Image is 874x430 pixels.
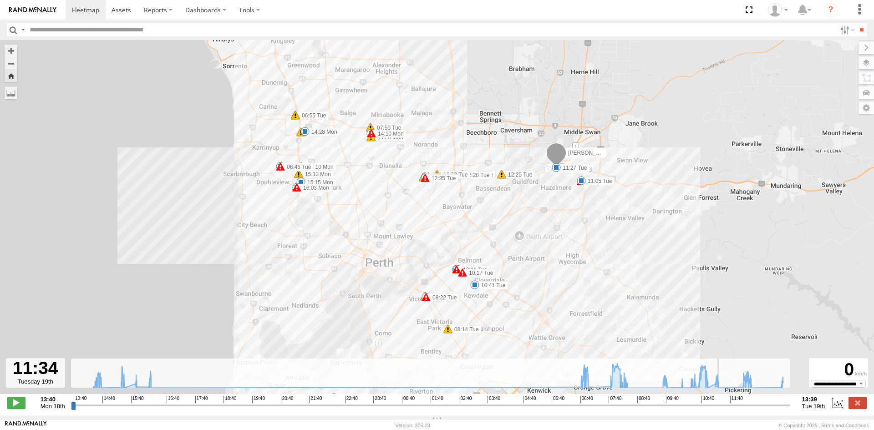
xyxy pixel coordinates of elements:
span: 18:40 [224,396,236,403]
label: Play/Stop [7,397,25,409]
strong: 13:39 [802,396,825,403]
label: 15:15 Mon [301,178,336,187]
span: 04:40 [523,396,536,403]
label: 12:35 Tue [425,174,458,182]
label: 07:50 Tue [371,124,404,132]
label: Close [849,397,867,409]
button: Zoom out [5,57,17,70]
label: Map Settings [859,101,874,114]
span: 08:40 [637,396,650,403]
span: 03:40 [488,396,500,403]
span: 23:40 [373,396,386,403]
span: 13:40 [74,396,86,403]
span: 09:40 [666,396,679,403]
label: 10:41 Tue [475,281,508,289]
i: ? [823,3,838,17]
div: 0 [810,359,867,380]
span: 20:40 [281,396,294,403]
label: 12:25 Tue [502,171,535,179]
span: 14:40 [102,396,115,403]
label: 15:10 Mon [301,163,336,171]
span: 05:40 [552,396,564,403]
span: Mon 18th Aug 2025 [41,403,65,410]
span: 02:40 [459,396,472,403]
span: 11:40 [730,396,743,403]
span: 15:40 [131,396,144,403]
div: Version: 305.03 [396,423,430,428]
label: 12:28 Tue [459,171,492,179]
label: 08:21 Tue [425,293,458,301]
label: 08:14 Tue [448,325,481,334]
span: 21:40 [309,396,322,403]
label: Search Query [19,23,26,36]
span: 17:40 [195,396,208,403]
label: 12:32 Tue [437,171,470,179]
label: 16:03 Mon [297,184,332,192]
div: 22 [577,177,586,186]
label: Measure [5,86,17,99]
div: © Copyright 2025 - [778,423,869,428]
span: 06:40 [580,396,593,403]
label: Search Filter Options [837,23,856,36]
label: 14:28 Mon [305,128,340,136]
span: 00:40 [402,396,415,403]
label: 12:28 Tue [462,171,496,179]
label: 11:27 Tue [556,164,589,172]
label: 11:05 Tue [581,177,615,185]
span: [PERSON_NAME] (new)Tech 1IJX358 [568,150,661,156]
a: Terms and Conditions [821,423,869,428]
span: 16:40 [167,396,179,403]
button: Zoom in [5,45,17,57]
label: 06:55 Tue [295,111,329,120]
div: Brendan Sinclair [765,3,791,17]
label: 15:13 Mon [299,170,334,178]
label: 10:17 Tue [462,269,496,277]
a: Visit our Website [5,421,47,430]
label: 08:22 Tue [426,293,459,302]
label: 12:33 Tue [423,173,457,182]
span: 19:40 [252,396,265,403]
span: 01:40 [431,396,443,403]
span: 22:40 [345,396,358,403]
label: 06:46 Tue [280,163,314,171]
span: Tue 19th Aug 2025 [802,403,825,410]
strong: 13:40 [41,396,65,403]
label: 10:11 Tue [457,266,490,274]
span: 07:40 [609,396,621,403]
img: rand-logo.svg [9,7,56,13]
label: 14:20 Mon [371,133,406,142]
label: 14:10 Mon [371,130,407,138]
button: Zoom Home [5,70,17,82]
span: 10:40 [701,396,714,403]
label: 15:09 Mon [301,128,336,137]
